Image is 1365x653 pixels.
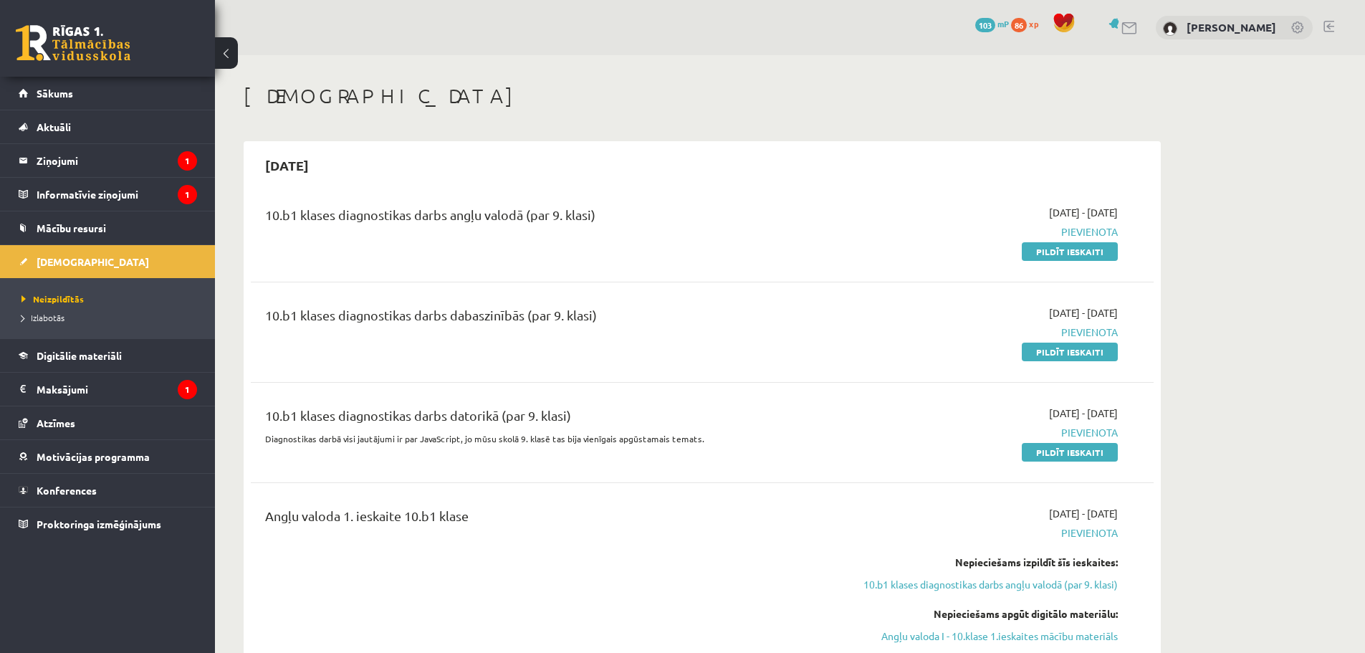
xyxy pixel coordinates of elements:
span: Digitālie materiāli [37,349,122,362]
a: Digitālie materiāli [19,339,197,372]
a: [PERSON_NAME] [1187,20,1276,34]
span: Izlabotās [21,312,64,323]
div: 10.b1 klases diagnostikas darbs dabaszinībās (par 9. klasi) [265,305,826,332]
a: 86 xp [1011,18,1045,29]
span: Aktuāli [37,120,71,133]
i: 1 [178,151,197,171]
a: [DEMOGRAPHIC_DATA] [19,245,197,278]
a: Pildīt ieskaiti [1022,443,1118,462]
a: Pildīt ieskaiti [1022,242,1118,261]
legend: Maksājumi [37,373,197,406]
a: Maksājumi1 [19,373,197,406]
a: 103 mP [975,18,1009,29]
div: Angļu valoda 1. ieskaite 10.b1 klase [265,506,826,533]
a: Neizpildītās [21,292,201,305]
div: 10.b1 klases diagnostikas darbs angļu valodā (par 9. klasi) [265,205,826,232]
span: Proktoringa izmēģinājums [37,518,161,530]
h2: [DATE] [251,148,323,182]
a: Mācību resursi [19,211,197,244]
i: 1 [178,380,197,399]
a: Pildīt ieskaiti [1022,343,1118,361]
span: mP [997,18,1009,29]
span: Konferences [37,484,97,497]
a: Informatīvie ziņojumi1 [19,178,197,211]
span: xp [1029,18,1038,29]
a: Aktuāli [19,110,197,143]
p: Diagnostikas darbā visi jautājumi ir par JavaScript, jo mūsu skolā 9. klasē tas bija vienīgais ap... [265,432,826,445]
legend: Informatīvie ziņojumi [37,178,197,211]
h1: [DEMOGRAPHIC_DATA] [244,84,1161,108]
a: Motivācijas programma [19,440,197,473]
span: Atzīmes [37,416,75,429]
span: [DATE] - [DATE] [1049,506,1118,521]
img: Māris Kalniņš [1163,22,1177,36]
span: Neizpildītās [21,293,84,305]
span: [DATE] - [DATE] [1049,305,1118,320]
a: Angļu valoda I - 10.klase 1.ieskaites mācību materiāls [848,629,1118,644]
a: Ziņojumi1 [19,144,197,177]
div: 10.b1 klases diagnostikas darbs datorikā (par 9. klasi) [265,406,826,432]
span: Pievienota [848,525,1118,540]
legend: Ziņojumi [37,144,197,177]
span: 86 [1011,18,1027,32]
a: Konferences [19,474,197,507]
span: [DATE] - [DATE] [1049,406,1118,421]
span: [DATE] - [DATE] [1049,205,1118,220]
a: Sākums [19,77,197,110]
div: Nepieciešams izpildīt šīs ieskaites: [848,555,1118,570]
span: Pievienota [848,325,1118,340]
a: 10.b1 klases diagnostikas darbs angļu valodā (par 9. klasi) [848,577,1118,592]
i: 1 [178,185,197,204]
span: Pievienota [848,425,1118,440]
span: 103 [975,18,995,32]
a: Proktoringa izmēģinājums [19,507,197,540]
span: Mācību resursi [37,221,106,234]
a: Izlabotās [21,311,201,324]
span: Sākums [37,87,73,100]
span: [DEMOGRAPHIC_DATA] [37,255,149,268]
div: Nepieciešams apgūt digitālo materiālu: [848,606,1118,621]
a: Rīgas 1. Tālmācības vidusskola [16,25,130,61]
span: Pievienota [848,224,1118,239]
span: Motivācijas programma [37,450,150,463]
a: Atzīmes [19,406,197,439]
